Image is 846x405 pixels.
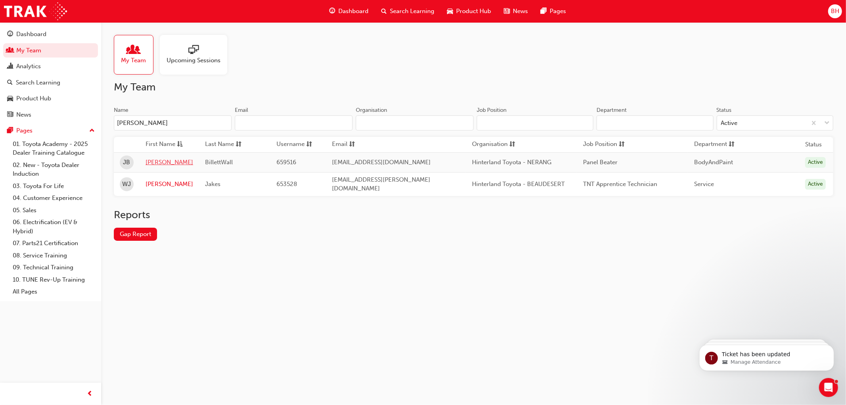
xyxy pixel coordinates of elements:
span: First Name [146,140,175,150]
a: Gap Report [114,228,157,241]
span: prev-icon [87,389,93,399]
span: Search Learning [390,7,434,16]
span: pages-icon [7,127,13,134]
span: asc-icon [177,140,183,150]
div: Department [597,106,627,114]
input: Job Position [477,115,593,131]
a: search-iconSearch Learning [375,3,441,19]
span: Panel Beater [583,159,618,166]
span: BodyAndPaint [694,159,733,166]
a: 04. Customer Experience [10,192,98,204]
span: sorting-icon [306,140,312,150]
button: BH [828,4,842,18]
a: 08. Service Training [10,250,98,262]
input: Department [597,115,713,131]
span: TNT Apprentice Technician [583,180,657,188]
a: 06. Electrification (EV & Hybrid) [10,216,98,237]
button: Job Positionsorting-icon [583,140,627,150]
span: car-icon [447,6,453,16]
button: Pages [3,123,98,138]
input: Organisation [356,115,474,131]
span: search-icon [381,6,387,16]
span: Pages [550,7,566,16]
a: [PERSON_NAME] [146,158,193,167]
div: Status [717,106,732,114]
div: Product Hub [16,94,51,103]
div: Active [805,179,826,190]
span: sessionType_ONLINE_URL-icon [188,45,199,56]
input: Name [114,115,232,131]
div: Job Position [477,106,506,114]
a: All Pages [10,286,98,298]
div: Name [114,106,129,114]
button: First Nameasc-icon [146,140,189,150]
span: BH [831,7,839,16]
h2: Reports [114,209,833,221]
a: 09. Technical Training [10,261,98,274]
span: guage-icon [7,31,13,38]
div: Search Learning [16,78,60,87]
span: Last Name [205,140,234,150]
a: 07. Parts21 Certification [10,237,98,250]
iframe: Intercom notifications message [687,328,846,384]
a: 05. Sales [10,204,98,217]
span: BillettWall [205,159,233,166]
span: news-icon [504,6,510,16]
button: Organisationsorting-icon [472,140,516,150]
span: Email [332,140,347,150]
span: sorting-icon [619,140,625,150]
span: Hinterland Toyota - NERANG [472,159,551,166]
h2: My Team [114,81,833,94]
th: Status [805,140,822,149]
span: Upcoming Sessions [167,56,221,65]
input: Email [235,115,353,131]
span: guage-icon [329,6,335,16]
span: chart-icon [7,63,13,70]
div: Analytics [16,62,41,71]
span: News [513,7,528,16]
a: 02. New - Toyota Dealer Induction [10,159,98,180]
span: JB [123,158,130,167]
a: News [3,107,98,122]
span: car-icon [7,95,13,102]
div: News [16,110,31,119]
span: sorting-icon [729,140,735,150]
span: news-icon [7,111,13,119]
span: Username [276,140,305,150]
span: Dashboard [338,7,368,16]
div: Active [721,119,738,128]
span: Jakes [205,180,221,188]
span: up-icon [89,126,95,136]
button: Usernamesorting-icon [276,140,320,150]
a: My Team [3,43,98,58]
span: Hinterland Toyota - BEAUDESERT [472,180,565,188]
button: Last Namesorting-icon [205,140,249,150]
div: Email [235,106,248,114]
span: Department [694,140,727,150]
span: sorting-icon [349,140,355,150]
span: 653528 [276,180,297,188]
span: people-icon [7,47,13,54]
button: Emailsorting-icon [332,140,376,150]
a: Dashboard [3,27,98,42]
a: 03. Toyota For Life [10,180,98,192]
img: Trak [4,2,67,20]
span: Product Hub [456,7,491,16]
a: My Team [114,35,160,75]
span: sorting-icon [509,140,515,150]
button: Departmentsorting-icon [694,140,738,150]
span: My Team [121,56,146,65]
a: Analytics [3,59,98,74]
div: Organisation [356,106,387,114]
a: pages-iconPages [534,3,572,19]
div: Active [805,157,826,168]
div: Pages [16,126,33,135]
a: Upcoming Sessions [160,35,234,75]
span: search-icon [7,79,13,86]
a: car-iconProduct Hub [441,3,497,19]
